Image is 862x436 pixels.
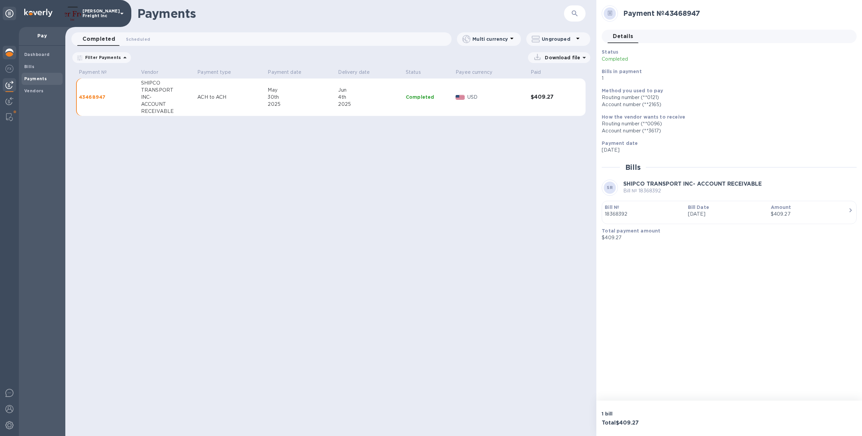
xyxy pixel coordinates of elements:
[602,120,851,127] div: Routing number (**0096)
[542,36,574,42] p: Ungrouped
[268,101,333,108] div: 2025
[602,75,851,82] p: 1
[338,69,378,76] span: Delivery date
[268,94,333,101] div: 30th
[602,141,638,146] b: Payment date
[531,69,550,76] span: Paid
[24,88,44,93] b: Vendors
[613,32,633,41] span: Details
[268,87,333,94] div: May
[406,69,430,76] span: Status
[137,6,496,21] h1: Payments
[141,87,192,94] div: TRANSPORT
[602,234,851,241] p: $409.27
[602,147,851,154] p: [DATE]
[602,101,851,108] div: Account number (**2165)
[602,88,663,93] b: Method you used to pay
[24,52,50,57] b: Dashboard
[623,181,762,187] b: SHIPCO TRANSPORT INC- ACCOUNT RECEIVABLE
[688,211,765,218] p: [DATE]
[607,185,613,190] b: SR
[602,410,726,417] p: 1 bill
[406,94,450,100] p: Completed
[688,205,709,210] b: Bill Date
[82,9,116,18] p: [PERSON_NAME] Freight Inc
[268,69,301,76] p: Payment date
[5,65,13,73] img: Foreign exchange
[141,94,192,101] div: INC-
[79,94,136,100] p: 43468947
[197,69,240,76] span: Payment type
[602,201,857,224] button: Bill №18368392Bill Date[DATE]Amount$409.27
[602,127,851,134] div: Account number (**3617)
[82,34,115,44] span: Completed
[602,420,726,426] h3: Total $409.27
[472,36,508,42] p: Multi currency
[197,94,262,101] p: ACH to ACH
[126,36,150,43] span: Scheduled
[602,114,685,120] b: How the vendor wants to receive
[771,211,848,218] div: $409.27
[79,69,115,76] span: Payment №
[141,80,192,87] div: SHIPCO
[602,56,768,63] p: Completed
[24,76,47,81] b: Payments
[3,7,16,20] div: Unpin categories
[531,69,541,76] p: Paid
[456,69,501,76] span: Payee currency
[456,69,492,76] p: Payee currency
[24,32,60,39] p: Pay
[602,228,660,233] b: Total payment amount
[141,69,167,76] span: Vendor
[623,187,762,194] p: Bill № 18368392
[625,163,640,172] h2: Bills
[623,9,851,18] h2: Payment № 43468947
[605,211,682,218] p: 18368392
[406,69,421,76] p: Status
[141,69,158,76] p: Vendor
[467,94,525,101] p: USD
[456,95,465,100] img: USD
[338,94,400,101] div: 4th
[82,55,121,60] p: Filter Payments
[24,64,34,69] b: Bills
[602,69,641,74] b: Bills in payment
[602,49,618,55] b: Status
[79,69,107,76] p: Payment №
[24,9,53,17] img: Logo
[197,69,231,76] p: Payment type
[771,205,791,210] b: Amount
[141,108,192,115] div: RECEIVABLE
[338,101,400,108] div: 2025
[268,69,310,76] span: Payment date
[141,101,192,108] div: ACCOUNT
[605,205,619,210] b: Bill №
[338,69,370,76] p: Delivery date
[542,54,580,61] p: Download file
[338,87,400,94] div: Jun
[602,94,851,101] div: Routing number (**0121)
[531,94,567,100] h3: $409.27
